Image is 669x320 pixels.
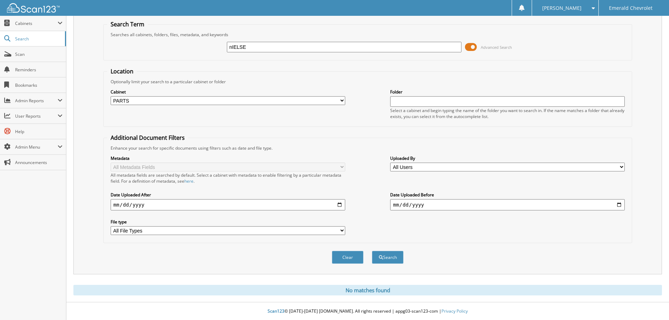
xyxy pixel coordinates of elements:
[390,192,625,198] label: Date Uploaded Before
[15,159,63,165] span: Announcements
[111,199,345,210] input: start
[15,144,58,150] span: Admin Menu
[15,113,58,119] span: User Reports
[107,20,148,28] legend: Search Term
[15,20,58,26] span: Cabinets
[107,67,137,75] legend: Location
[441,308,468,314] a: Privacy Policy
[184,178,194,184] a: here
[15,82,63,88] span: Bookmarks
[7,3,60,13] img: scan123-logo-white.svg
[390,107,625,119] div: Select a cabinet and begin typing the name of the folder you want to search in. If the name match...
[66,303,669,320] div: © [DATE]-[DATE] [DOMAIN_NAME]. All rights reserved | appg03-scan123-com |
[111,192,345,198] label: Date Uploaded After
[111,172,345,184] div: All metadata fields are searched by default. Select a cabinet with metadata to enable filtering b...
[111,89,345,95] label: Cabinet
[15,98,58,104] span: Admin Reports
[111,155,345,161] label: Metadata
[111,219,345,225] label: File type
[15,36,61,42] span: Search
[107,134,188,142] legend: Additional Document Filters
[372,251,404,264] button: Search
[268,308,284,314] span: Scan123
[107,32,628,38] div: Searches all cabinets, folders, files, metadata, and keywords
[390,155,625,161] label: Uploaded By
[15,129,63,135] span: Help
[73,285,662,295] div: No matches found
[390,89,625,95] label: Folder
[15,67,63,73] span: Reminders
[107,145,628,151] div: Enhance your search for specific documents using filters such as date and file type.
[634,286,669,320] iframe: Chat Widget
[332,251,363,264] button: Clear
[609,6,652,10] span: Emerald Chevrolet
[107,79,628,85] div: Optionally limit your search to a particular cabinet or folder
[15,51,63,57] span: Scan
[390,199,625,210] input: end
[542,6,582,10] span: [PERSON_NAME]
[481,45,512,50] span: Advanced Search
